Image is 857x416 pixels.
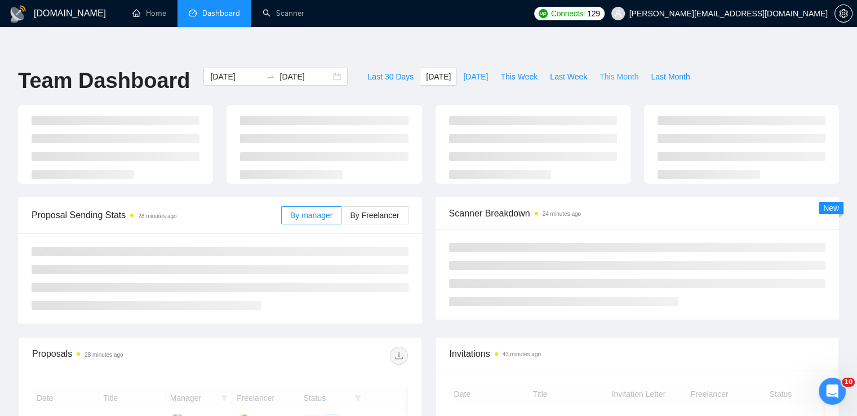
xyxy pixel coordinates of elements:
time: 24 minutes ago [543,211,581,217]
span: New [823,203,839,213]
iframe: Intercom live chat [819,378,846,405]
span: Dashboard [202,8,240,18]
div: Proposals [32,347,220,365]
span: This Week [500,70,538,83]
span: Invitations [450,347,825,361]
input: End date [279,70,331,83]
span: swap-right [266,72,275,81]
button: This Week [494,68,544,86]
time: 28 minutes ago [138,213,176,219]
span: [DATE] [426,70,451,83]
span: 129 [587,7,600,20]
input: Start date [210,70,261,83]
span: By manager [290,211,332,220]
span: 10 [842,378,855,387]
span: user [614,10,622,17]
span: Last Week [550,70,587,83]
time: 28 minutes ago [85,352,123,358]
span: Proposal Sending Stats [32,208,281,222]
button: Last 30 Days [361,68,420,86]
img: upwork-logo.png [539,9,548,18]
span: Connects: [551,7,585,20]
span: setting [835,9,852,18]
a: searchScanner [263,8,304,18]
time: 43 minutes ago [503,351,541,357]
span: dashboard [189,9,197,17]
button: [DATE] [457,68,494,86]
span: Last Month [651,70,690,83]
span: Scanner Breakdown [449,206,826,220]
img: logo [9,5,27,23]
button: setting [834,5,852,23]
h1: Team Dashboard [18,68,190,94]
span: [DATE] [463,70,488,83]
button: Last Month [645,68,696,86]
button: [DATE] [420,68,457,86]
a: homeHome [132,8,166,18]
button: Last Week [544,68,593,86]
span: This Month [600,70,638,83]
span: to [266,72,275,81]
span: By Freelancer [350,211,399,220]
a: setting [834,9,852,18]
button: This Month [593,68,645,86]
span: Last 30 Days [367,70,414,83]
